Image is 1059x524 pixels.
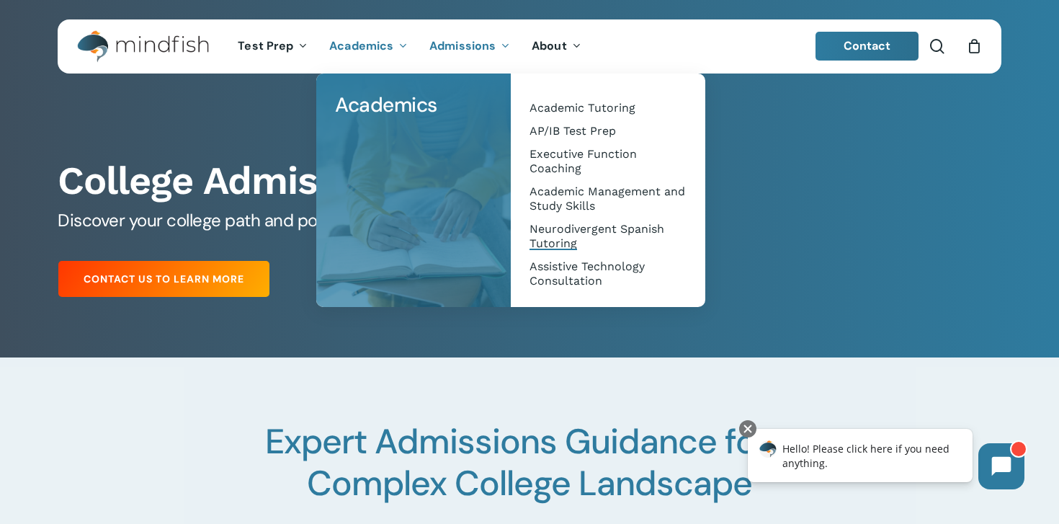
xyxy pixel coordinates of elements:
span: Admissions [429,38,496,53]
a: About [521,40,592,53]
span: Academic Tutoring [529,101,635,115]
a: Executive Function Coaching [525,143,691,180]
span: Neurodivergent Spanish Tutoring [529,222,664,250]
span: Test Prep [238,38,293,53]
span: Contact [844,38,891,53]
a: Contact [816,32,919,61]
a: Test Prep [227,40,318,53]
b: College Admissions Counseling [58,158,627,203]
nav: Main Menu [227,19,591,74]
span: AP/IB Test Prep [529,124,616,138]
a: Academics [318,40,419,53]
span: Assistive Technology Consultation [529,259,645,288]
span: About [532,38,567,53]
span: Academics [335,92,437,118]
a: Cart [966,38,982,54]
span: Academics [329,38,393,53]
a: Neurodivergent Spanish Tutoring [525,218,691,255]
a: AP/IB Test Prep [525,120,691,143]
span: Expert Admissions Guidance for a Complex College Landscape [265,419,795,506]
a: Admissions [419,40,521,53]
span: Executive Function Coaching [529,147,637,175]
a: Contact Us to Learn More [58,261,269,297]
header: Main Menu [58,19,1001,74]
a: Academic Management and Study Skills [525,180,691,218]
span: Contact Us to Learn More [84,272,244,286]
iframe: Chatbot [733,417,1039,504]
a: Academic Tutoring [525,97,691,120]
a: Assistive Technology Consultation [525,255,691,293]
a: Academics [331,88,496,123]
span: Discover your college path and position yourself for admissions success! [58,209,611,231]
span: Academic Management and Study Skills [529,185,685,213]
